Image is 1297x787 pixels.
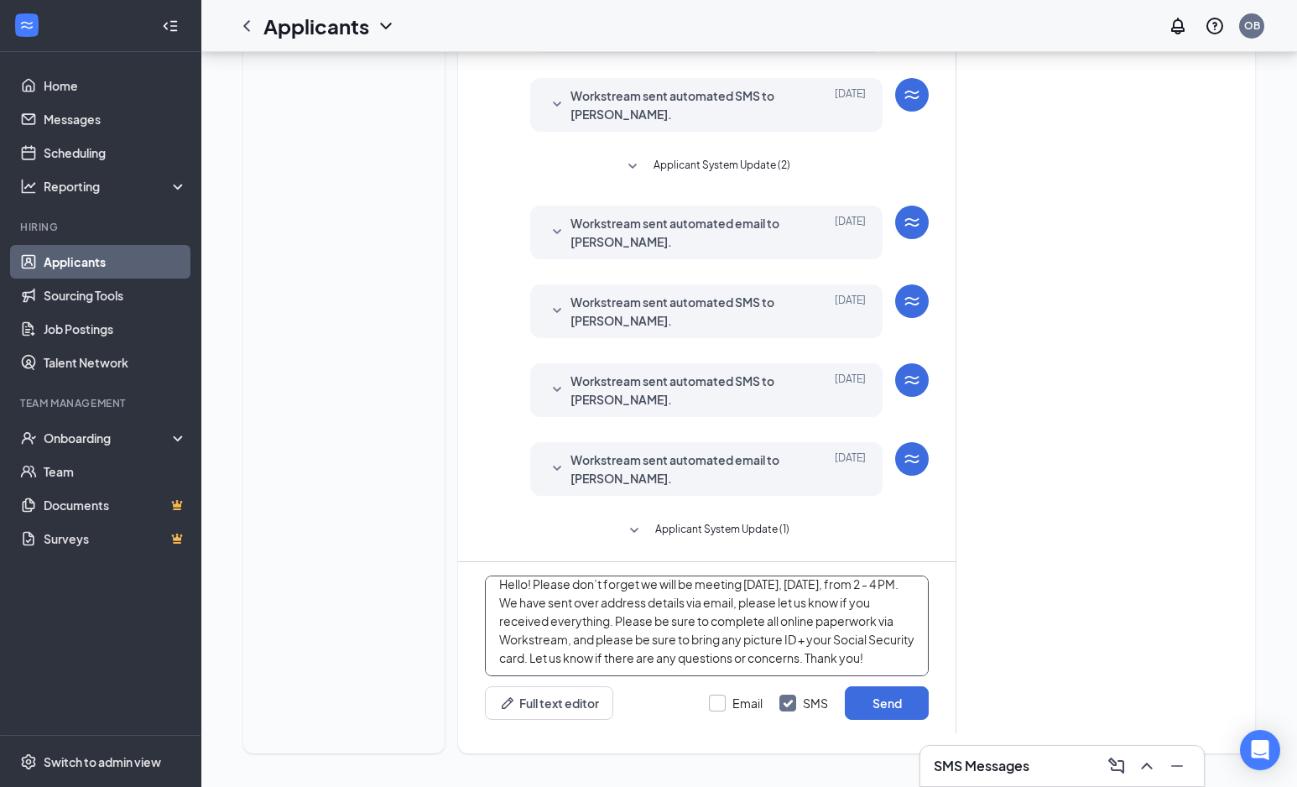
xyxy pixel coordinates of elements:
[44,279,187,312] a: Sourcing Tools
[835,293,866,330] span: [DATE]
[547,380,567,400] svg: SmallChevronDown
[18,17,35,34] svg: WorkstreamLogo
[1240,730,1280,770] div: Open Intercom Messenger
[902,449,922,469] svg: WorkstreamLogo
[570,372,790,409] span: Workstream sent automated SMS to [PERSON_NAME].
[934,757,1029,775] h3: SMS Messages
[547,95,567,115] svg: SmallChevronDown
[547,222,567,242] svg: SmallChevronDown
[622,157,790,177] button: SmallChevronDownApplicant System Update (2)
[44,430,173,446] div: Onboarding
[1168,16,1188,36] svg: Notifications
[44,69,187,102] a: Home
[570,214,790,251] span: Workstream sent automated email to [PERSON_NAME].
[622,157,643,177] svg: SmallChevronDown
[655,521,789,541] span: Applicant System Update (1)
[20,220,184,234] div: Hiring
[845,686,929,720] button: Send
[654,157,790,177] span: Applicant System Update (2)
[44,102,187,136] a: Messages
[624,521,789,541] button: SmallChevronDownApplicant System Update (1)
[44,346,187,379] a: Talent Network
[20,396,184,410] div: Team Management
[570,293,790,330] span: Workstream sent automated SMS to [PERSON_NAME].
[1167,756,1187,776] svg: Minimize
[263,12,369,40] h1: Applicants
[547,301,567,321] svg: SmallChevronDown
[237,16,257,36] svg: ChevronLeft
[44,245,187,279] a: Applicants
[499,695,516,711] svg: Pen
[44,178,188,195] div: Reporting
[1164,753,1190,779] button: Minimize
[1133,753,1160,779] button: ChevronUp
[44,455,187,488] a: Team
[624,521,644,541] svg: SmallChevronDown
[485,686,613,720] button: Full text editorPen
[570,86,790,123] span: Workstream sent automated SMS to [PERSON_NAME].
[44,136,187,169] a: Scheduling
[44,312,187,346] a: Job Postings
[835,214,866,251] span: [DATE]
[44,753,161,770] div: Switch to admin view
[1103,753,1130,779] button: ComposeMessage
[20,178,37,195] svg: Analysis
[547,459,567,479] svg: SmallChevronDown
[902,212,922,232] svg: WorkstreamLogo
[902,370,922,390] svg: WorkstreamLogo
[835,86,866,123] span: [DATE]
[44,488,187,522] a: DocumentsCrown
[44,522,187,555] a: SurveysCrown
[902,85,922,105] svg: WorkstreamLogo
[570,451,790,487] span: Workstream sent automated email to [PERSON_NAME].
[835,451,866,487] span: [DATE]
[485,576,929,676] textarea: Hello! Please don’t forget we will be meeting [DATE], [DATE], from 2 - 4 PM. We have sent over ad...
[162,18,179,34] svg: Collapse
[902,291,922,311] svg: WorkstreamLogo
[1137,756,1157,776] svg: ChevronUp
[20,753,37,770] svg: Settings
[835,372,866,409] span: [DATE]
[1205,16,1225,36] svg: QuestionInfo
[1244,18,1260,33] div: OB
[376,16,396,36] svg: ChevronDown
[20,430,37,446] svg: UserCheck
[1107,756,1127,776] svg: ComposeMessage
